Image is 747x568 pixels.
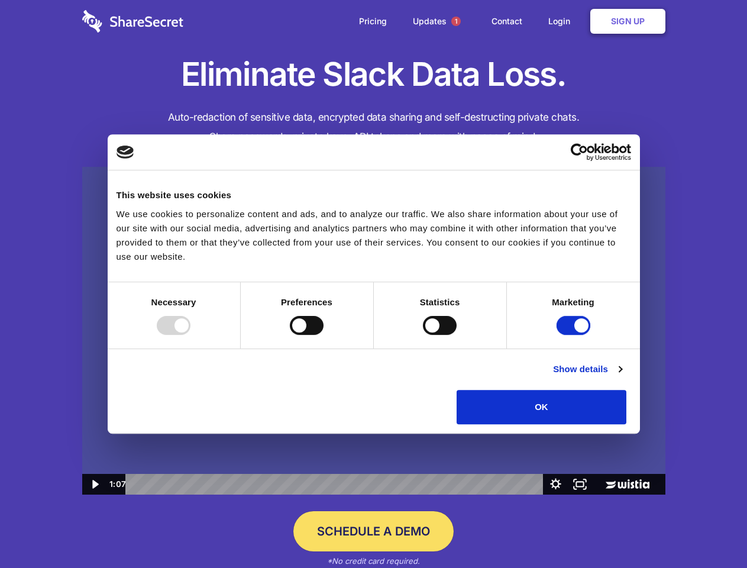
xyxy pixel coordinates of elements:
[82,108,665,147] h4: Auto-redaction of sensitive data, encrypted data sharing and self-destructing private chats. Shar...
[117,207,631,264] div: We use cookies to personalize content and ads, and to analyze our traffic. We also share informat...
[293,511,454,551] a: Schedule a Demo
[451,17,461,26] span: 1
[544,474,568,495] button: Show settings menu
[420,297,460,307] strong: Statistics
[82,53,665,96] h1: Eliminate Slack Data Loss.
[135,474,538,495] div: Playbar
[117,188,631,202] div: This website uses cookies
[457,390,626,424] button: OK
[480,3,534,40] a: Contact
[82,167,665,495] img: Sharesecret
[552,297,594,307] strong: Marketing
[688,509,733,554] iframe: Drift Widget Chat Controller
[536,3,588,40] a: Login
[528,143,631,161] a: Usercentrics Cookiebot - opens in a new window
[281,297,332,307] strong: Preferences
[117,146,134,159] img: logo
[592,474,665,495] a: Wistia Logo -- Learn More
[590,9,665,34] a: Sign Up
[347,3,399,40] a: Pricing
[568,474,592,495] button: Fullscreen
[82,474,106,495] button: Play Video
[327,556,420,566] em: *No credit card required.
[553,362,622,376] a: Show details
[82,10,183,33] img: logo-wordmark-white-trans-d4663122ce5f474addd5e946df7df03e33cb6a1c49d2221995e7729f52c070b2.svg
[151,297,196,307] strong: Necessary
